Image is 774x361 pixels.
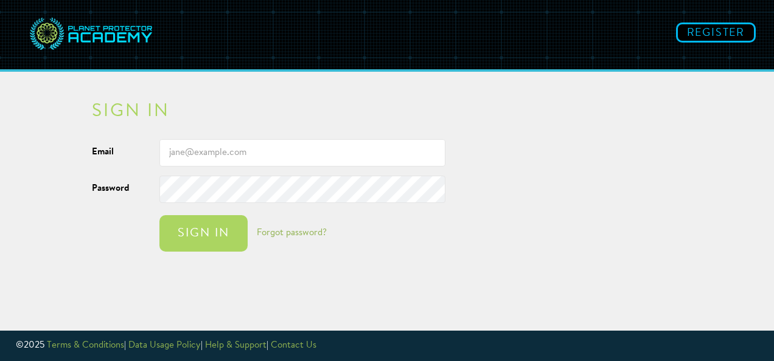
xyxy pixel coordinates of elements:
[27,9,155,60] img: svg+xml;base64,PD94bWwgdmVyc2lvbj0iMS4wIiBlbmNvZGluZz0idXRmLTgiPz4NCjwhLS0gR2VuZXJhdG9yOiBBZG9iZS...
[124,341,126,350] span: |
[205,341,267,350] a: Help & Support
[271,341,316,350] a: Contact Us
[83,139,150,159] label: Email
[47,341,124,350] a: Terms & Conditions
[128,341,201,350] a: Data Usage Policy
[172,227,235,239] div: Sign in
[257,229,327,238] a: Forgot password?
[159,139,445,167] input: jane@example.com
[83,176,150,195] label: Password
[267,341,268,350] span: |
[16,341,24,350] span: ©
[201,341,203,350] span: |
[24,341,44,350] span: 2025
[676,22,756,43] a: Register
[92,103,682,121] h2: Sign in
[159,215,248,252] button: Sign in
